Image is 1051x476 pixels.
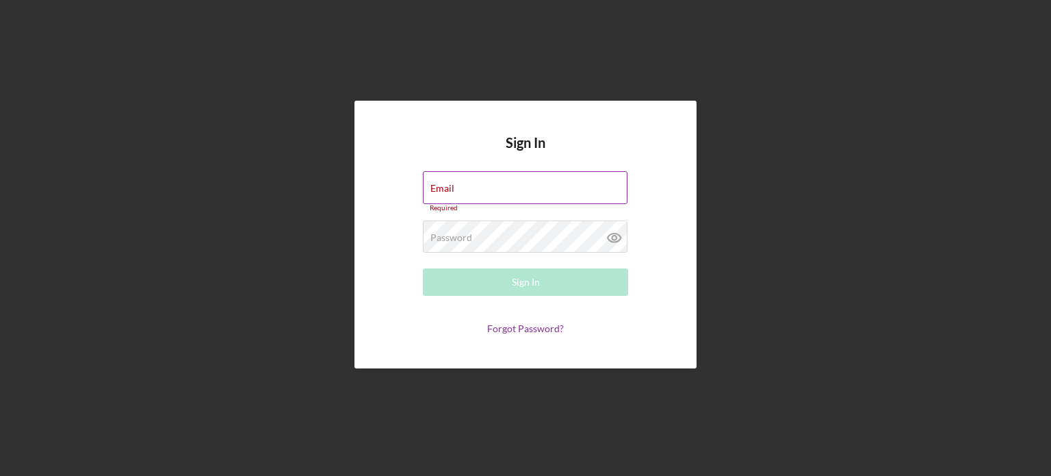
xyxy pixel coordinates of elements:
div: Required [423,204,628,212]
label: Password [430,232,472,243]
button: Sign In [423,268,628,296]
div: Sign In [512,268,540,296]
a: Forgot Password? [487,323,564,334]
h4: Sign In [506,135,545,171]
label: Email [430,183,454,194]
